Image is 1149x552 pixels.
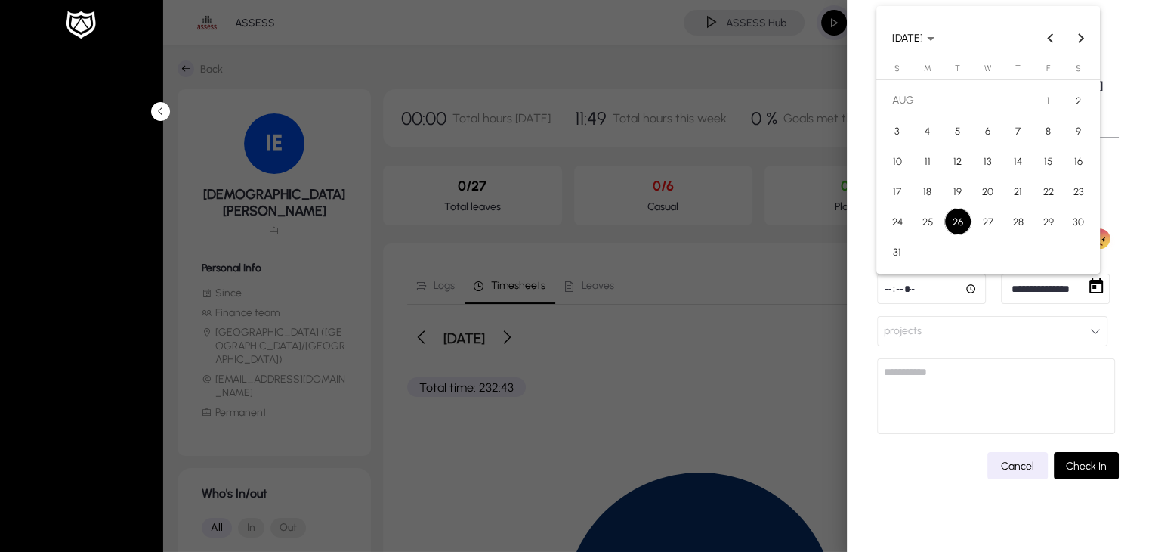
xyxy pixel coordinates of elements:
[944,208,971,235] span: 26
[943,146,973,176] button: Aug 12, 2025
[886,24,941,51] button: Choose month and year
[1046,64,1050,73] span: F
[1064,85,1094,116] button: Aug 2, 2025
[1064,116,1094,146] button: Aug 9, 2025
[973,206,1003,237] button: Aug 27, 2025
[1035,147,1062,175] span: 15
[984,64,991,73] span: W
[884,238,911,265] span: 31
[1005,117,1032,144] span: 7
[1015,64,1021,73] span: T
[1003,146,1033,176] button: Aug 14, 2025
[1065,178,1092,205] span: 23
[1065,208,1092,235] span: 30
[1065,87,1092,114] span: 2
[894,64,900,73] span: S
[974,147,1002,175] span: 13
[1005,178,1032,205] span: 21
[884,147,911,175] span: 10
[1035,117,1062,144] span: 8
[914,178,941,205] span: 18
[1005,147,1032,175] span: 14
[914,147,941,175] span: 11
[944,117,971,144] span: 5
[973,116,1003,146] button: Aug 6, 2025
[974,117,1002,144] span: 6
[884,208,911,235] span: 24
[1066,23,1096,53] button: Next month
[1065,117,1092,144] span: 9
[943,116,973,146] button: Aug 5, 2025
[1033,206,1064,237] button: Aug 29, 2025
[914,117,941,144] span: 4
[882,206,913,237] button: Aug 24, 2025
[882,176,913,206] button: Aug 17, 2025
[1064,146,1094,176] button: Aug 16, 2025
[913,116,943,146] button: Aug 4, 2025
[882,116,913,146] button: Aug 3, 2025
[924,64,931,73] span: M
[913,146,943,176] button: Aug 11, 2025
[1033,85,1064,116] button: Aug 1, 2025
[973,146,1003,176] button: Aug 13, 2025
[955,64,960,73] span: T
[1033,146,1064,176] button: Aug 15, 2025
[974,208,1002,235] span: 27
[1003,176,1033,206] button: Aug 21, 2025
[1064,206,1094,237] button: Aug 30, 2025
[1064,176,1094,206] button: Aug 23, 2025
[892,32,923,45] span: [DATE]
[973,176,1003,206] button: Aug 20, 2025
[1003,116,1033,146] button: Aug 7, 2025
[913,206,943,237] button: Aug 25, 2025
[882,146,913,176] button: Aug 10, 2025
[1065,147,1092,175] span: 16
[1036,23,1066,53] button: Previous month
[944,147,971,175] span: 12
[974,178,1002,205] span: 20
[882,85,1033,116] td: AUG
[1033,176,1064,206] button: Aug 22, 2025
[884,117,911,144] span: 3
[1033,116,1064,146] button: Aug 8, 2025
[1035,87,1062,114] span: 1
[1005,208,1032,235] span: 28
[1076,64,1081,73] span: S
[1035,178,1062,205] span: 22
[913,176,943,206] button: Aug 18, 2025
[884,178,911,205] span: 17
[943,206,973,237] button: Aug 26, 2025
[1035,208,1062,235] span: 29
[1003,206,1033,237] button: Aug 28, 2025
[943,176,973,206] button: Aug 19, 2025
[914,208,941,235] span: 25
[882,237,913,267] button: Aug 31, 2025
[944,178,971,205] span: 19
